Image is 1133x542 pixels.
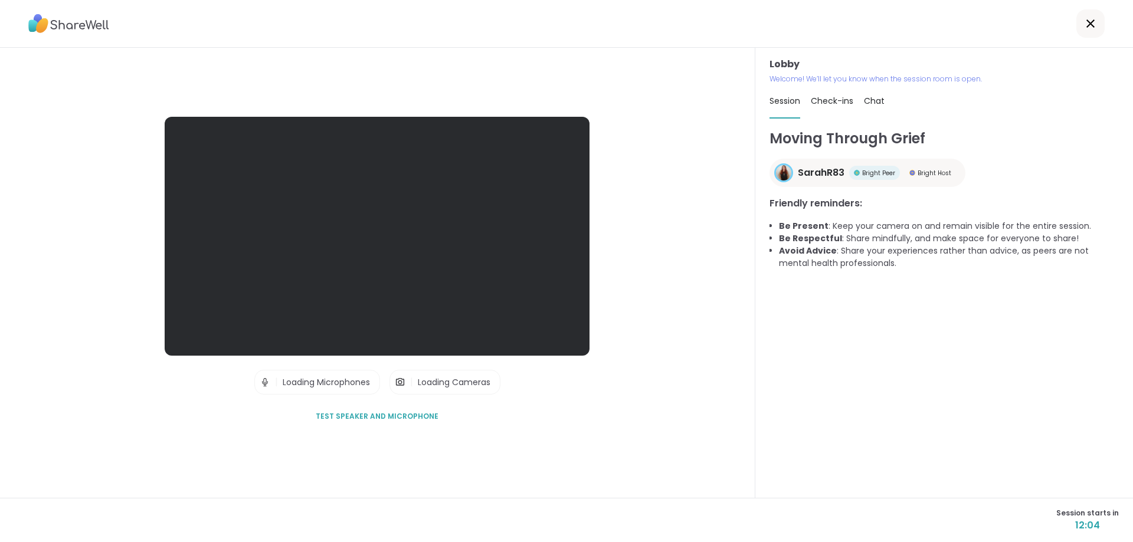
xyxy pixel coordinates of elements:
[769,159,965,187] a: SarahR83SarahR83Bright PeerBright PeerBright HostBright Host
[779,220,1119,232] li: : Keep your camera on and remain visible for the entire session.
[316,411,438,422] span: Test speaker and microphone
[779,232,1119,245] li: : Share mindfully, and make space for everyone to share!
[769,128,1119,149] h1: Moving Through Grief
[864,95,885,107] span: Chat
[283,376,370,388] span: Loading Microphones
[28,10,109,37] img: ShareWell Logo
[311,404,443,429] button: Test speaker and microphone
[275,370,278,394] span: |
[395,370,405,394] img: Camera
[779,245,837,257] b: Avoid Advice
[776,165,791,180] img: SarahR83
[909,170,915,176] img: Bright Host
[769,196,1119,211] h3: Friendly reminders:
[769,95,800,107] span: Session
[798,166,844,180] span: SarahR83
[862,169,895,178] span: Bright Peer
[1056,518,1119,533] span: 12:04
[779,245,1119,270] li: : Share your experiences rather than advice, as peers are not mental health professionals.
[779,232,842,244] b: Be Respectful
[779,220,829,232] b: Be Present
[418,376,490,388] span: Loading Cameras
[410,370,413,394] span: |
[811,95,853,107] span: Check-ins
[260,370,270,394] img: Microphone
[769,74,1119,84] p: Welcome! We’ll let you know when the session room is open.
[769,57,1119,71] h3: Lobby
[918,169,951,178] span: Bright Host
[1056,508,1119,518] span: Session starts in
[854,170,860,176] img: Bright Peer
